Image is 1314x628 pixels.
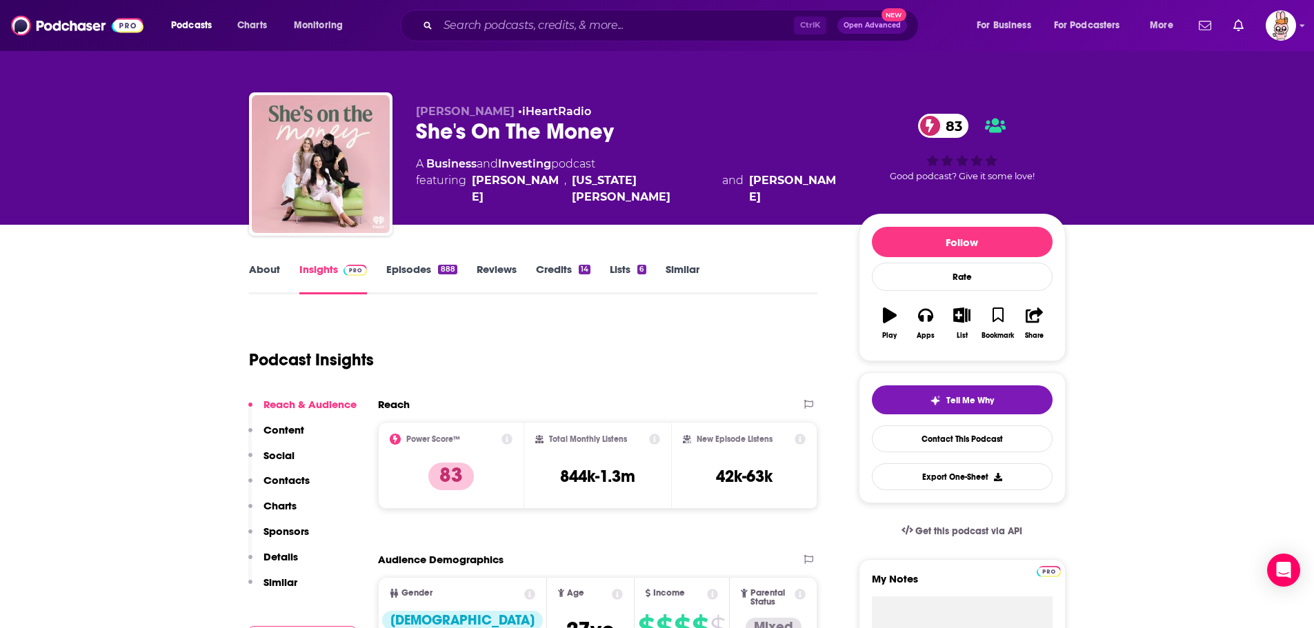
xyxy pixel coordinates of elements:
[872,463,1053,490] button: Export One-Sheet
[980,298,1016,348] button: Bookmark
[518,105,591,118] span: •
[1037,566,1061,577] img: Podchaser Pro
[263,576,297,589] p: Similar
[908,298,944,348] button: Apps
[248,423,304,449] button: Content
[252,95,390,233] img: She's On The Money
[1025,332,1044,340] div: Share
[872,227,1053,257] button: Follow
[872,263,1053,291] div: Rate
[386,263,457,294] a: Episodes888
[248,576,297,601] button: Similar
[957,332,968,340] div: List
[477,263,517,294] a: Reviews
[872,385,1053,414] button: tell me why sparkleTell Me Why
[416,105,515,118] span: [PERSON_NAME]
[416,156,837,205] div: A podcast
[498,157,551,170] a: Investing
[249,350,374,370] h1: Podcast Insights
[522,105,591,118] a: iHeartRadio
[1150,16,1173,35] span: More
[284,14,361,37] button: open menu
[918,114,969,138] a: 83
[549,434,627,444] h2: Total Monthly Listens
[697,434,773,444] h2: New Episode Listens
[572,172,717,205] a: [US_STATE][PERSON_NAME]
[946,395,994,406] span: Tell Me Why
[1045,14,1140,37] button: open menu
[378,398,410,411] h2: Reach
[378,553,504,566] h2: Audience Demographics
[472,172,559,205] a: Victoria Devine
[872,425,1053,452] a: Contact This Podcast
[610,263,646,294] a: Lists6
[263,499,297,512] p: Charts
[416,172,837,205] span: featuring
[263,474,310,487] p: Contacts
[161,14,230,37] button: open menu
[263,525,309,538] p: Sponsors
[294,16,343,35] span: Monitoring
[1193,14,1217,37] a: Show notifications dropdown
[722,172,744,205] span: and
[932,114,969,138] span: 83
[248,474,310,499] button: Contacts
[750,589,793,607] span: Parental Status
[1016,298,1052,348] button: Share
[428,463,474,490] p: 83
[299,263,368,294] a: InsightsPodchaser Pro
[872,298,908,348] button: Play
[344,265,368,276] img: Podchaser Pro
[859,105,1066,190] div: 83Good podcast? Give it some love!
[977,16,1031,35] span: For Business
[237,16,267,35] span: Charts
[653,589,685,598] span: Income
[248,525,309,550] button: Sponsors
[11,12,143,39] img: Podchaser - Follow, Share and Rate Podcasts
[967,14,1048,37] button: open menu
[536,263,590,294] a: Credits14
[1037,564,1061,577] a: Pro website
[477,157,498,170] span: and
[248,398,357,423] button: Reach & Audience
[716,466,773,487] h3: 42k-63k
[438,14,794,37] input: Search podcasts, credits, & more...
[1266,10,1296,41] span: Logged in as Nouel
[426,157,477,170] a: Business
[1266,10,1296,41] button: Show profile menu
[567,589,584,598] span: Age
[666,263,699,294] a: Similar
[1054,16,1120,35] span: For Podcasters
[401,589,432,598] span: Gender
[413,10,932,41] div: Search podcasts, credits, & more...
[837,17,907,34] button: Open AdvancedNew
[794,17,826,34] span: Ctrl K
[890,514,1034,548] a: Get this podcast via API
[1140,14,1191,37] button: open menu
[930,395,941,406] img: tell me why sparkle
[1228,14,1249,37] a: Show notifications dropdown
[882,8,906,21] span: New
[890,171,1035,181] span: Good podcast? Give it some love!
[560,466,635,487] h3: 844k-1.3m
[263,550,298,563] p: Details
[438,265,457,274] div: 888
[248,499,297,525] button: Charts
[248,550,298,576] button: Details
[872,572,1053,596] label: My Notes
[564,172,566,205] span: ,
[228,14,275,37] a: Charts
[263,423,304,436] p: Content
[579,265,590,274] div: 14
[1267,554,1300,587] div: Open Intercom Messenger
[982,332,1014,340] div: Bookmark
[749,172,837,205] a: [PERSON_NAME]
[263,398,357,411] p: Reach & Audience
[944,298,979,348] button: List
[1266,10,1296,41] img: User Profile
[248,449,295,474] button: Social
[844,22,901,29] span: Open Advanced
[249,263,280,294] a: About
